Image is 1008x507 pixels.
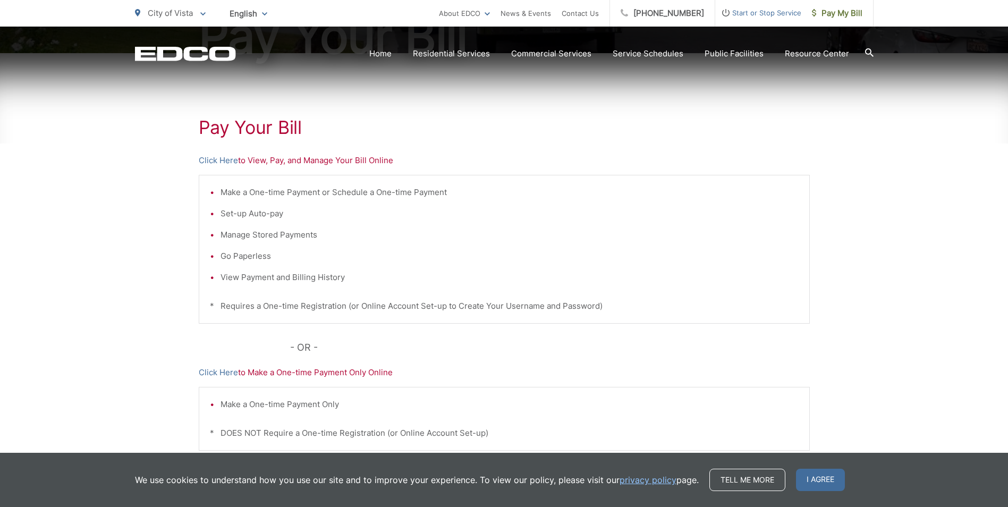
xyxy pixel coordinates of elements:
[620,474,676,486] a: privacy policy
[796,469,845,491] span: I agree
[562,7,599,20] a: Contact Us
[135,474,699,486] p: We use cookies to understand how you use our site and to improve your experience. To view our pol...
[221,271,799,284] li: View Payment and Billing History
[705,47,764,60] a: Public Facilities
[413,47,490,60] a: Residential Services
[210,300,799,312] p: * Requires a One-time Registration (or Online Account Set-up to Create Your Username and Password)
[613,47,683,60] a: Service Schedules
[785,47,849,60] a: Resource Center
[148,8,193,18] span: City of Vista
[199,366,810,379] p: to Make a One-time Payment Only Online
[221,186,799,199] li: Make a One-time Payment or Schedule a One-time Payment
[210,427,799,440] p: * DOES NOT Require a One-time Registration (or Online Account Set-up)
[221,398,799,411] li: Make a One-time Payment Only
[290,340,810,356] p: - OR -
[709,469,785,491] a: Tell me more
[439,7,490,20] a: About EDCO
[369,47,392,60] a: Home
[511,47,591,60] a: Commercial Services
[501,7,551,20] a: News & Events
[199,117,810,138] h1: Pay Your Bill
[812,7,862,20] span: Pay My Bill
[199,154,238,167] a: Click Here
[222,4,275,23] span: English
[199,366,238,379] a: Click Here
[221,250,799,263] li: Go Paperless
[221,207,799,220] li: Set-up Auto-pay
[135,46,236,61] a: EDCD logo. Return to the homepage.
[221,229,799,241] li: Manage Stored Payments
[199,154,810,167] p: to View, Pay, and Manage Your Bill Online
